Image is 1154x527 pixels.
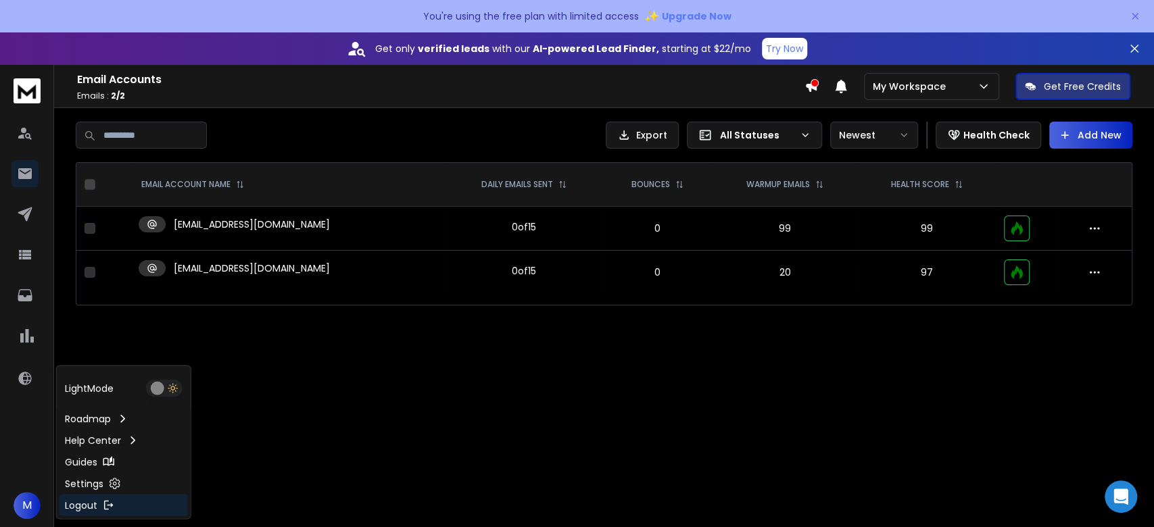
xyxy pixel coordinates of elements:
p: Logout [65,498,97,511]
p: Roadmap [65,411,111,425]
td: 97 [858,251,996,295]
p: HEALTH SCORE [891,179,949,190]
p: DAILY EMAILS SENT [481,179,553,190]
p: 0 [611,266,704,279]
a: Guides [59,451,188,472]
div: 0 of 15 [512,220,536,234]
p: Try Now [766,42,803,55]
p: Health Check [963,128,1030,142]
p: Emails : [77,91,804,101]
button: Add New [1049,122,1132,149]
h1: Email Accounts [77,72,804,88]
p: My Workspace [873,80,951,93]
p: WARMUP EMAILS [746,179,810,190]
p: All Statuses [720,128,794,142]
p: [EMAIL_ADDRESS][DOMAIN_NAME] [174,218,330,231]
p: Guides [65,455,97,468]
td: 99 [858,207,996,251]
strong: AI-powered Lead Finder, [533,42,659,55]
button: Newest [830,122,918,149]
p: BOUNCES [631,179,670,190]
a: Help Center [59,429,188,451]
button: Try Now [762,38,807,59]
button: Health Check [936,122,1041,149]
p: [EMAIL_ADDRESS][DOMAIN_NAME] [174,261,330,275]
p: Get only with our starting at $22/mo [375,42,751,55]
td: 99 [712,207,858,251]
p: Settings [65,476,103,490]
img: logo [14,78,41,103]
span: 2 / 2 [111,90,125,101]
p: 0 [611,222,704,235]
strong: verified leads [418,42,489,55]
button: ✨Upgrade Now [644,3,731,30]
div: EMAIL ACCOUNT NAME [141,179,244,190]
button: M [14,492,41,519]
p: Help Center [65,433,121,447]
div: 0 of 15 [512,264,536,278]
button: Export [606,122,679,149]
p: You're using the free plan with limited access [423,9,639,23]
a: Roadmap [59,407,188,429]
div: Open Intercom Messenger [1105,480,1137,513]
a: Settings [59,472,188,494]
p: Get Free Credits [1044,80,1121,93]
button: Get Free Credits [1015,73,1130,100]
span: Upgrade Now [662,9,731,23]
td: 20 [712,251,858,295]
p: Light Mode [65,381,114,395]
span: ✨ [644,7,659,26]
